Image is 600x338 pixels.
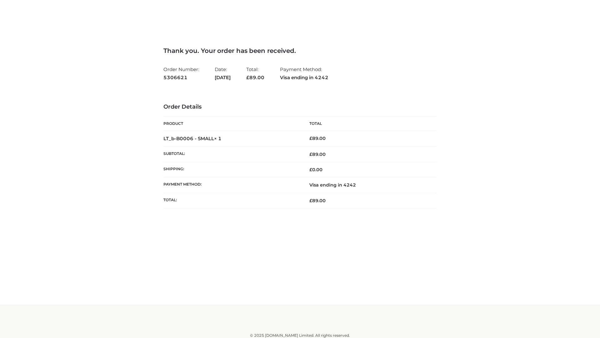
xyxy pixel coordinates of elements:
strong: Visa ending in 4242 [280,74,328,82]
li: Total: [246,64,264,83]
span: £ [309,167,312,172]
span: £ [309,151,312,157]
strong: [DATE] [215,74,231,82]
li: Payment Method: [280,64,328,83]
li: Order Number: [163,64,199,83]
span: £ [246,74,249,80]
span: £ [309,136,312,141]
bdi: 0.00 [309,167,322,172]
span: £ [309,198,312,203]
span: 89.00 [309,198,326,203]
strong: 5306621 [163,74,199,82]
th: Payment method: [163,177,300,193]
strong: × 1 [214,136,222,141]
th: Subtotal: [163,146,300,162]
strong: LT_b-B0006 - SMALL [163,136,222,141]
th: Shipping: [163,162,300,177]
span: 89.00 [309,151,326,157]
h3: Thank you. Your order has been received. [163,47,437,54]
bdi: 89.00 [309,136,326,141]
th: Product [163,117,300,131]
li: Date: [215,64,231,83]
h3: Order Details [163,104,437,110]
th: Total: [163,193,300,208]
th: Total [300,117,437,131]
span: 89.00 [246,74,264,80]
td: Visa ending in 4242 [300,177,437,193]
